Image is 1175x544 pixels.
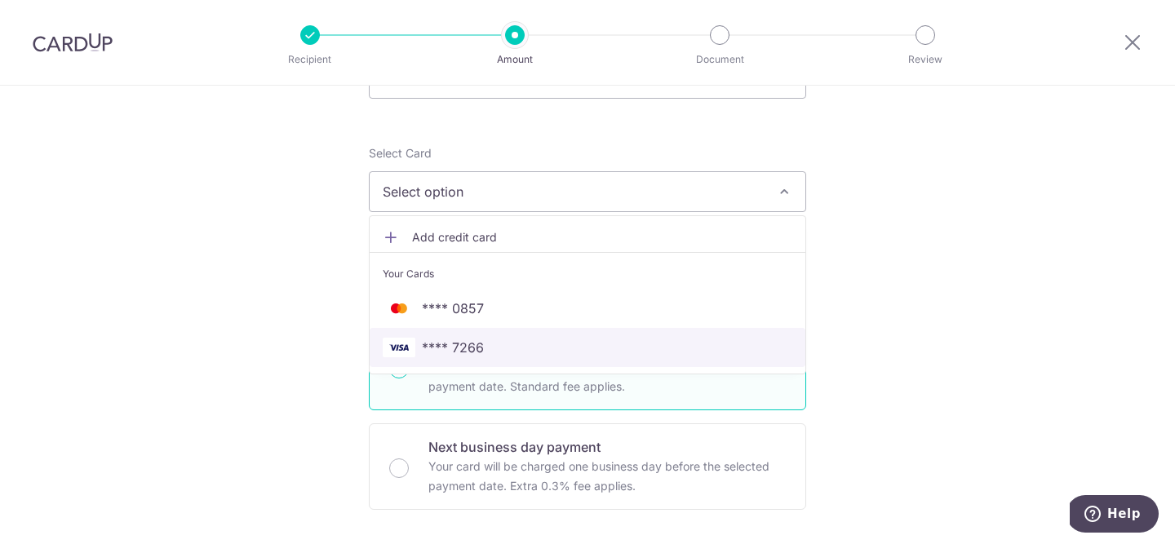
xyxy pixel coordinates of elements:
img: CardUp [33,33,113,52]
p: Document [659,51,780,68]
span: translation missing: en.payables.payment_networks.credit_card.summary.labels.select_card [369,146,432,160]
button: Select option [369,171,806,212]
ul: Select option [369,215,806,374]
img: MASTERCARD [383,299,415,318]
p: Review [865,51,986,68]
p: Amount [454,51,575,68]
span: Your Cards [383,266,434,282]
a: Add credit card [370,223,805,252]
img: VISA [383,338,415,357]
span: Add credit card [412,229,792,245]
span: Select option [383,182,763,201]
iframe: Opens a widget where you can find more information [1070,495,1159,536]
p: Recipient [250,51,370,68]
p: Your card will be charged three business days before the selected payment date. Standard fee appl... [428,357,786,396]
p: Next business day payment [428,437,786,457]
p: Your card will be charged one business day before the selected payment date. Extra 0.3% fee applies. [428,457,786,496]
